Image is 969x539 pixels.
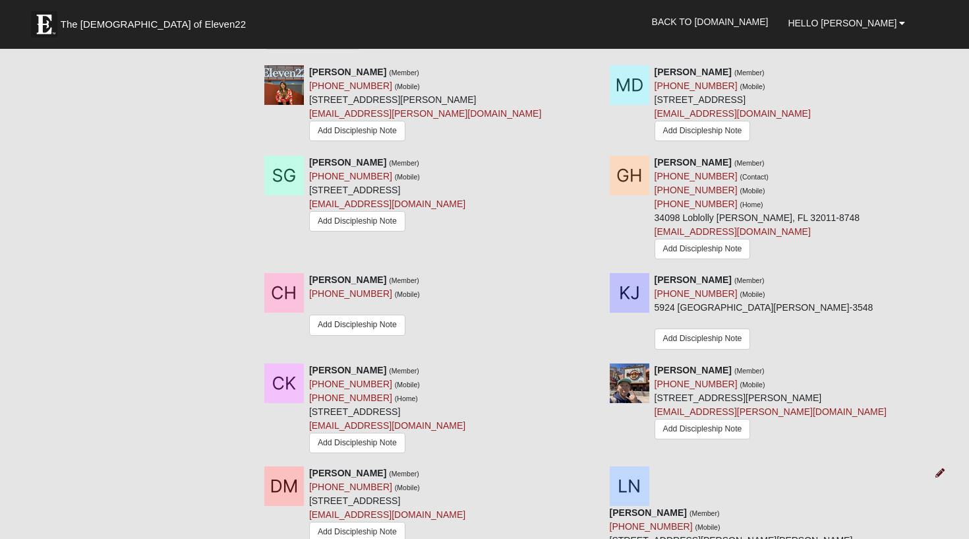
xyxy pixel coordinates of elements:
[734,367,765,375] small: (Member)
[788,18,896,28] span: Hello [PERSON_NAME]
[740,82,765,90] small: (Mobile)
[309,274,386,285] strong: [PERSON_NAME]
[734,276,765,284] small: (Member)
[655,239,751,259] a: Add Discipleship Note
[655,108,811,119] a: [EMAIL_ADDRESS][DOMAIN_NAME]
[309,65,541,146] div: [STREET_ADDRESS][PERSON_NAME]
[309,156,465,235] div: [STREET_ADDRESS]
[309,364,465,457] div: [STREET_ADDRESS]
[389,69,419,77] small: (Member)
[309,211,405,232] a: Add Discipleship Note
[309,365,386,375] strong: [PERSON_NAME]
[309,315,405,335] a: Add Discipleship Note
[309,393,392,403] a: [PHONE_NUMBER]
[389,159,419,167] small: (Member)
[389,470,419,478] small: (Member)
[395,173,420,181] small: (Mobile)
[734,69,765,77] small: (Member)
[309,482,392,492] a: [PHONE_NUMBER]
[309,199,465,209] a: [EMAIL_ADDRESS][DOMAIN_NAME]
[655,288,738,299] a: [PHONE_NUMBER]
[655,273,873,354] div: 5924 [GEOGRAPHIC_DATA][PERSON_NAME]-3548
[740,187,765,195] small: (Mobile)
[740,381,765,389] small: (Mobile)
[655,185,738,195] a: [PHONE_NUMBER]
[655,171,738,181] a: [PHONE_NUMBER]
[309,171,392,181] a: [PHONE_NUMBER]
[395,82,420,90] small: (Mobile)
[309,420,465,431] a: [EMAIL_ADDRESS][DOMAIN_NAME]
[309,80,392,91] a: [PHONE_NUMBER]
[395,381,420,389] small: (Mobile)
[309,288,392,299] a: [PHONE_NUMBER]
[655,329,751,349] a: Add Discipleship Note
[690,509,720,517] small: (Member)
[395,484,420,491] small: (Mobile)
[309,108,541,119] a: [EMAIL_ADDRESS][PERSON_NAME][DOMAIN_NAME]
[655,199,738,209] a: [PHONE_NUMBER]
[395,290,420,298] small: (Mobile)
[309,433,405,453] a: Add Discipleship Note
[655,65,811,144] div: [STREET_ADDRESS]
[61,18,246,31] span: The [DEMOGRAPHIC_DATA] of Eleven22
[389,276,419,284] small: (Member)
[740,173,768,181] small: (Contact)
[24,5,288,38] a: The [DEMOGRAPHIC_DATA] of Eleven22
[309,379,392,389] a: [PHONE_NUMBER]
[395,395,418,402] small: (Home)
[309,67,386,77] strong: [PERSON_NAME]
[655,274,732,285] strong: [PERSON_NAME]
[655,365,732,375] strong: [PERSON_NAME]
[655,157,732,168] strong: [PERSON_NAME]
[655,80,738,91] a: [PHONE_NUMBER]
[740,201,763,208] small: (Home)
[655,419,751,439] a: Add Discipleship Note
[734,159,765,167] small: (Member)
[655,406,887,417] a: [EMAIL_ADDRESS][PERSON_NAME][DOMAIN_NAME]
[642,5,778,38] a: Back to [DOMAIN_NAME]
[309,121,405,141] a: Add Discipleship Note
[309,468,386,478] strong: [PERSON_NAME]
[31,11,57,38] img: Eleven22 logo
[778,7,915,40] a: Hello [PERSON_NAME]
[389,367,419,375] small: (Member)
[309,157,386,168] strong: [PERSON_NAME]
[740,290,765,298] small: (Mobile)
[655,156,860,263] div: 34098 Loblolly [PERSON_NAME], FL 32011-8748
[309,509,465,520] a: [EMAIL_ADDRESS][DOMAIN_NAME]
[610,507,687,518] strong: [PERSON_NAME]
[655,121,751,141] a: Add Discipleship Note
[655,379,738,389] a: [PHONE_NUMBER]
[655,226,811,237] a: [EMAIL_ADDRESS][DOMAIN_NAME]
[655,364,887,444] div: [STREET_ADDRESS][PERSON_NAME]
[655,67,732,77] strong: [PERSON_NAME]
